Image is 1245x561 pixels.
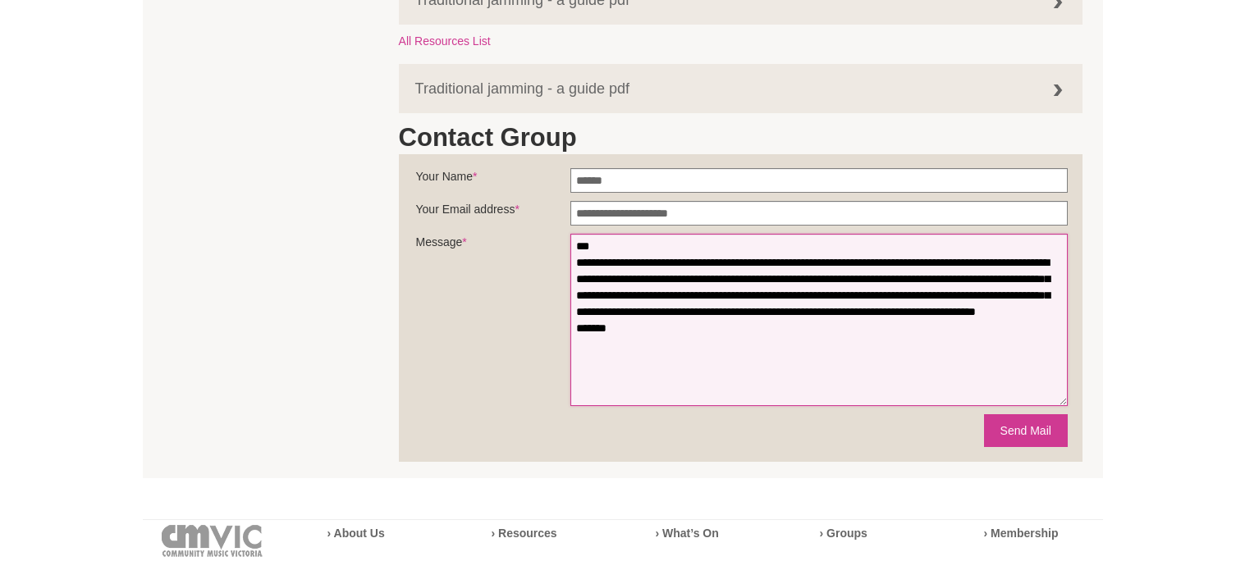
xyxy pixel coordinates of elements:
[399,121,1083,154] h1: Contact Group
[984,414,1068,447] button: Send Mail
[399,33,1083,49] div: All Resources List
[416,168,570,193] label: Your Name
[492,527,557,540] a: › Resources
[416,234,570,258] label: Message
[820,527,867,540] a: › Groups
[416,201,570,226] label: Your Email address
[984,527,1059,540] a: › Membership
[399,64,1083,113] a: Traditional jamming - a guide pdf
[162,525,263,557] img: cmvic-logo-footer.png
[327,527,385,540] a: › About Us
[656,527,719,540] a: › What’s On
